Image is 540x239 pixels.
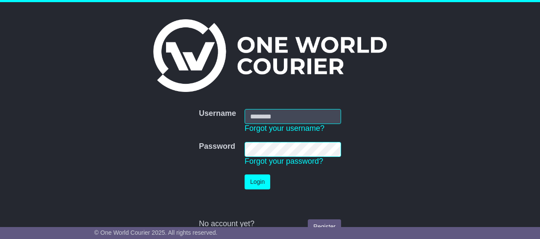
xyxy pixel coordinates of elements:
a: Forgot your username? [245,124,324,133]
div: No account yet? [199,219,341,229]
label: Password [199,142,235,151]
button: Login [245,174,270,189]
a: Register [308,219,341,234]
span: © One World Courier 2025. All rights reserved. [94,229,218,236]
label: Username [199,109,236,118]
img: One World [153,19,386,92]
a: Forgot your password? [245,157,323,165]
